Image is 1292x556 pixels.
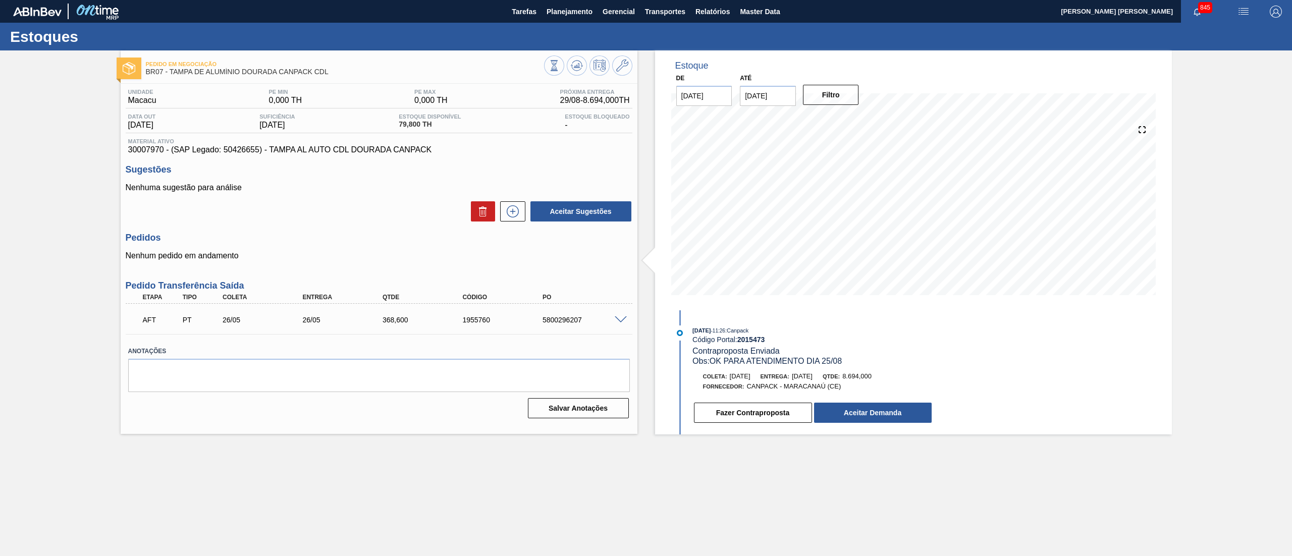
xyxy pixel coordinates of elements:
div: Pedido de Transferência [180,316,224,324]
span: 845 [1198,2,1212,13]
span: 29/08 - 8.694,000 TH [560,96,630,105]
div: Estoque [675,61,709,71]
div: - [562,114,632,130]
label: Até [740,75,751,82]
span: BR07 - TAMPA DE ALUMÍNIO DOURADA CANPACK CDL [146,68,544,76]
span: Transportes [645,6,685,18]
button: Visão Geral dos Estoques [544,55,564,76]
span: CANPACK - MARACANAÚ (CE) [746,382,841,390]
span: 0,000 TH [269,96,302,105]
span: Coleta: [703,373,727,379]
button: Programar Estoque [589,55,610,76]
span: 79,800 TH [399,121,461,128]
div: Qtde [380,294,471,301]
button: Aceitar Sugestões [530,201,631,221]
h3: Pedidos [126,233,632,243]
span: Material ativo [128,138,630,144]
img: TNhmsLtSVTkK8tSr43FrP2fwEKptu5GPRR3wAAAABJRU5ErkJggg== [13,7,62,16]
button: Notificações [1181,5,1213,19]
span: Contraproposta Enviada [692,347,780,355]
div: Aceitar Sugestões [525,200,632,223]
button: Atualizar Gráfico [567,55,587,76]
span: Qtde: [823,373,840,379]
span: Próxima Entrega [560,89,630,95]
div: Tipo [180,294,224,301]
input: dd/mm/yyyy [676,86,732,106]
span: [DATE] [730,372,750,380]
span: Obs: OK PARA ATENDIMENTO DIA 25/08 [692,357,842,365]
p: Nenhum pedido em andamento [126,251,632,260]
div: Código Portal: [692,336,932,344]
input: dd/mm/yyyy [740,86,796,106]
h3: Pedido Transferência Saída [126,281,632,291]
div: Nova sugestão [495,201,525,221]
div: 26/05/2025 [220,316,311,324]
button: Aceitar Demanda [814,403,932,423]
label: Anotações [128,344,630,359]
span: Relatórios [695,6,730,18]
div: Etapa [140,294,184,301]
button: Filtro [803,85,859,105]
span: PE MIN [269,89,302,95]
p: Nenhuma sugestão para análise [126,183,632,192]
span: - 11:26 [711,328,725,333]
span: : Canpack [725,327,748,333]
div: Aguardando Fornecimento [140,309,184,331]
div: Coleta [220,294,311,301]
div: 5800296207 [540,316,631,324]
span: Planejamento [547,6,593,18]
img: userActions [1237,6,1250,18]
span: [DATE] [792,372,813,380]
span: 30007970 - (SAP Legado: 50426655) - TAMPA AL AUTO CDL DOURADA CANPACK [128,145,630,154]
span: Data out [128,114,156,120]
span: Tarefas [512,6,536,18]
button: Ir ao Master Data / Geral [612,55,632,76]
span: Estoque Bloqueado [565,114,629,120]
div: 26/05/2025 [300,316,391,324]
span: Suficiência [259,114,295,120]
span: Pedido em Negociação [146,61,544,67]
span: Master Data [740,6,780,18]
img: Ícone [123,62,135,75]
button: Fazer Contraproposta [694,403,812,423]
span: 8.694,000 [842,372,872,380]
span: Entrega: [761,373,789,379]
strong: 2015473 [737,336,765,344]
span: Estoque Disponível [399,114,461,120]
span: 0,000 TH [414,96,448,105]
img: atual [677,330,683,336]
span: PE MAX [414,89,448,95]
p: AFT [143,316,181,324]
img: Logout [1270,6,1282,18]
div: Entrega [300,294,391,301]
span: [DATE] [128,121,156,130]
span: [DATE] [692,327,711,333]
div: Excluir Sugestões [466,201,495,221]
button: Salvar Anotações [528,398,629,418]
h3: Sugestões [126,164,632,175]
span: Gerencial [603,6,635,18]
h1: Estoques [10,31,189,42]
span: [DATE] [259,121,295,130]
span: Fornecedor: [703,383,744,390]
div: 368,600 [380,316,471,324]
div: 1955760 [460,316,551,324]
label: De [676,75,685,82]
div: PO [540,294,631,301]
div: Código [460,294,551,301]
span: Unidade [128,89,156,95]
span: Macacu [128,96,156,105]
